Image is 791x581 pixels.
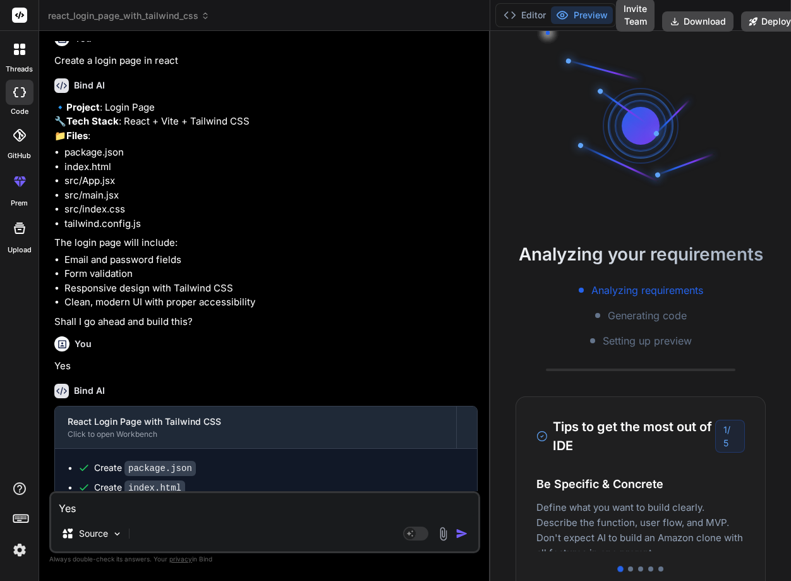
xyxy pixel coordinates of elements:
[11,198,28,209] label: prem
[8,245,32,255] label: Upload
[64,188,478,203] li: src/main.jsx
[64,145,478,160] li: package.json
[551,6,613,24] button: Preview
[536,417,715,455] h3: Tips to get the most out of IDE
[48,9,210,22] span: react_login_page_with_tailwind_css
[490,241,791,267] h2: Analyzing your requirements
[54,54,478,68] p: Create a login page in react
[64,295,478,310] li: Clean, modern UI with proper accessibility
[6,64,33,75] label: threads
[662,11,734,32] button: Download
[68,415,444,428] div: React Login Page with Tailwind CSS
[79,527,108,540] p: Source
[591,283,703,298] span: Analyzing requirements
[608,308,687,323] span: Generating code
[436,527,450,541] img: attachment
[723,437,728,448] span: 5
[169,555,192,563] span: privacy
[64,267,478,281] li: Form validation
[68,429,444,439] div: Click to open Workbench
[66,101,100,113] strong: Project
[54,359,478,374] p: Yes
[723,424,727,435] span: 1
[66,130,88,142] strong: Files
[112,529,123,539] img: Pick Models
[54,101,478,144] p: 🔹 : Login Page 🔧 : React + Vite + Tailwind CSS 📁 :
[124,461,196,476] code: package.json
[715,420,745,453] div: /
[54,315,478,329] p: Shall I go ahead and build this?
[456,527,468,540] img: icon
[74,79,105,92] h6: Bind AI
[64,174,478,188] li: src/App.jsx
[536,475,745,492] h4: Be Specific & Concrete
[124,480,185,496] code: index.html
[66,115,119,127] strong: Tech Stack
[9,539,30,561] img: settings
[64,217,478,231] li: tailwind.config.js
[49,553,480,565] p: Always double-check its answers. Your in Bind
[603,333,692,348] span: Setting up preview
[11,106,28,117] label: code
[74,384,105,397] h6: Bind AI
[64,281,478,296] li: Responsive design with Tailwind CSS
[64,253,478,267] li: Email and password fields
[94,481,185,494] div: Create
[55,407,456,448] button: React Login Page with Tailwind CSSClick to open Workbench
[64,202,478,217] li: src/index.css
[498,6,551,24] button: Editor
[54,236,478,250] p: The login page will include:
[94,462,196,475] div: Create
[75,338,92,350] h6: You
[64,160,478,174] li: index.html
[8,150,31,161] label: GitHub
